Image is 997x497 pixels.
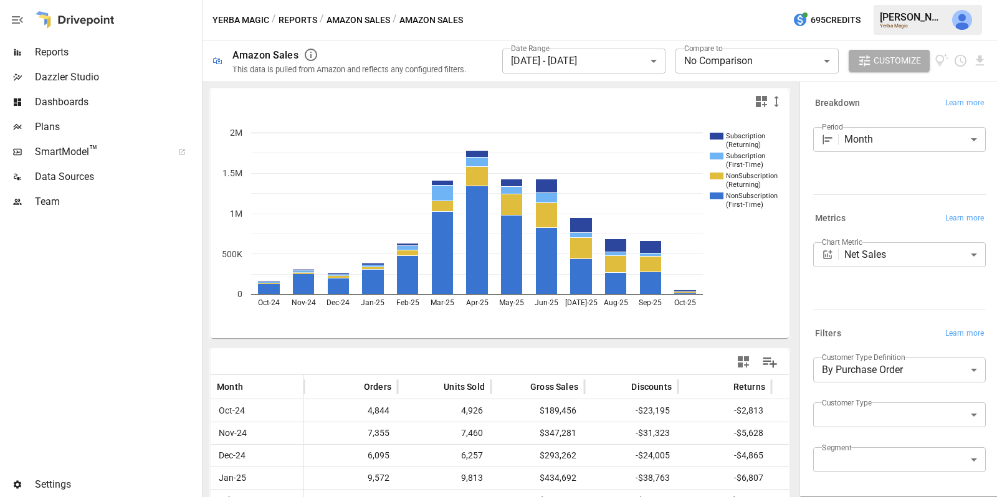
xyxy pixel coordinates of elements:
[822,397,872,408] label: Customer Type
[849,50,930,72] button: Customize
[35,45,199,60] span: Reports
[822,121,843,132] label: Period
[272,12,276,28] div: /
[973,54,987,68] button: Download report
[684,467,765,489] span: -$6,807
[880,11,945,23] div: [PERSON_NAME]
[822,442,851,453] label: Segment
[217,381,243,393] span: Month
[89,143,98,158] span: ™
[361,298,384,307] text: Jan-25
[35,477,199,492] span: Settings
[327,12,390,28] button: Amazon Sales
[497,422,578,444] span: $347,281
[232,49,298,61] div: Amazon Sales
[327,298,350,307] text: Dec-24
[530,381,578,393] span: Gross Sales
[815,212,846,225] h6: Metrics
[565,298,598,307] text: [DATE]-25
[310,445,391,466] span: 6,095
[788,9,866,32] button: 695Credits
[217,400,297,422] span: Oct-24
[211,114,789,338] svg: A chart.
[684,445,765,466] span: -$4,865
[535,298,558,307] text: Jun-25
[404,467,485,489] span: 9,813
[726,161,763,169] text: (First-Time)
[591,445,672,466] span: -$24,005
[778,422,859,444] span: $310,329
[952,10,972,30] img: Julie Wilton
[232,65,466,74] div: This data is pulled from Amazon and reflects any configured filters.
[212,55,222,67] div: 🛍
[35,120,199,135] span: Plans
[222,249,242,259] text: 500K
[310,422,391,444] span: 7,355
[715,378,732,395] button: Sort
[815,97,860,110] h6: Breakdown
[230,128,242,138] text: 2M
[945,2,980,37] button: Julie Wilton
[292,298,316,307] text: Nov-24
[726,132,765,140] text: Subscription
[425,378,442,395] button: Sort
[631,381,672,393] span: Discounts
[953,54,968,68] button: Schedule report
[726,141,761,149] text: (Returning)
[512,378,529,395] button: Sort
[815,327,841,341] h6: Filters
[684,43,723,54] label: Compare to
[35,194,199,209] span: Team
[497,467,578,489] span: $434,692
[364,381,391,393] span: Orders
[345,378,363,395] button: Sort
[726,201,763,209] text: (First-Time)
[935,50,949,72] button: View documentation
[591,467,672,489] span: -$38,763
[811,12,861,28] span: 695 Credits
[874,53,921,69] span: Customize
[404,400,485,422] span: 4,926
[497,445,578,466] span: $293,262
[813,357,986,382] div: By Purchase Order
[945,97,984,110] span: Learn more
[466,298,489,307] text: Apr-25
[217,422,297,444] span: Nov-24
[880,23,945,29] div: Yerba Magic
[258,298,280,307] text: Oct-24
[230,209,242,219] text: 1M
[222,168,242,178] text: 1.5M
[404,445,485,466] span: 6,257
[822,352,905,362] label: Customer Type Definition
[310,400,391,422] span: 4,844
[726,152,765,160] text: Subscription
[497,400,578,422] span: $189,456
[279,12,317,28] button: Reports
[502,49,665,73] div: [DATE] - [DATE]
[945,212,984,225] span: Learn more
[822,237,862,247] label: Chart Metric
[844,242,986,267] div: Net Sales
[237,289,242,299] text: 0
[945,328,984,340] span: Learn more
[591,400,672,422] span: -$23,195
[217,467,297,489] span: Jan-25
[35,144,165,159] span: SmartModel
[639,298,662,307] text: Sep-25
[591,422,672,444] span: -$31,323
[733,381,765,393] span: Returns
[212,12,269,28] button: Yerba Magic
[844,127,986,152] div: Month
[726,172,778,180] text: NonSubscription
[404,422,485,444] span: 7,460
[217,445,297,466] span: Dec-24
[756,348,784,376] button: Manage Columns
[684,400,765,422] span: -$2,813
[35,70,199,85] span: Dazzler Studio
[310,467,391,489] span: 9,572
[393,12,397,28] div: /
[675,49,839,73] div: No Comparison
[726,181,761,189] text: (Returning)
[778,400,859,422] span: $163,447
